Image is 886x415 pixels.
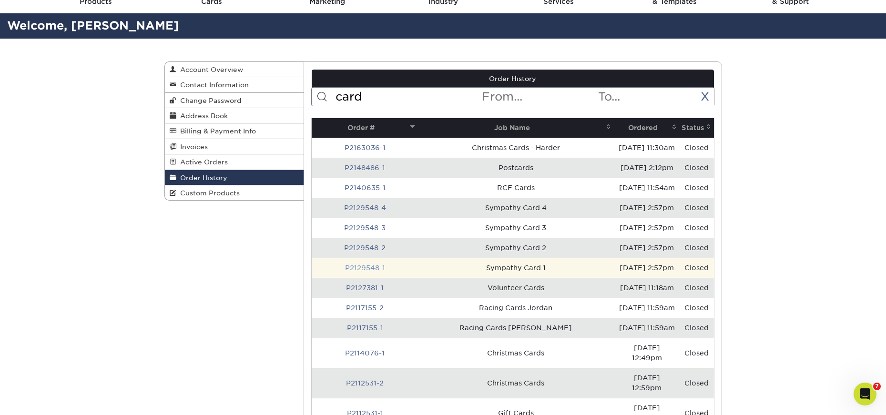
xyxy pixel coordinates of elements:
[418,138,614,158] td: Christmas Cards - Harder
[176,143,208,151] span: Invoices
[165,77,304,92] a: Contact Information
[165,123,304,139] a: Billing & Payment Info
[418,258,614,278] td: Sympathy Card 1
[165,170,304,185] a: Order History
[418,158,614,178] td: Postcards
[680,368,713,398] td: Closed
[481,88,597,106] input: From...
[345,184,386,192] a: P2140635-1
[418,118,614,138] th: Job Name
[312,70,714,88] a: Order History
[418,178,614,198] td: RCF Cards
[680,138,713,158] td: Closed
[614,178,680,198] td: [DATE] 11:54am
[346,304,384,312] a: P2117155-2
[680,198,713,218] td: Closed
[614,138,680,158] td: [DATE] 11:30am
[344,244,386,252] a: P2129548-2
[614,238,680,258] td: [DATE] 2:57pm
[165,139,304,154] a: Invoices
[418,338,614,368] td: Christmas Cards
[680,118,713,138] th: Status
[854,383,876,405] iframe: Intercom live chat
[165,93,304,108] a: Change Password
[614,368,680,398] td: [DATE] 12:59pm
[873,383,881,390] span: 7
[680,318,713,338] td: Closed
[346,379,384,387] a: P2112531-2
[165,185,304,200] a: Custom Products
[614,258,680,278] td: [DATE] 2:57pm
[335,88,481,106] input: Search Orders...
[344,224,386,232] a: P2129548-3
[614,278,680,298] td: [DATE] 11:18am
[680,278,713,298] td: Closed
[345,144,386,152] a: P2163036-1
[418,278,614,298] td: Volunteer Cards
[418,198,614,218] td: Sympathy Card 4
[418,368,614,398] td: Christmas Cards
[597,88,713,106] input: To...
[176,66,243,73] span: Account Overview
[346,284,384,292] a: P2127381-1
[345,349,385,357] a: P2114076-1
[614,198,680,218] td: [DATE] 2:57pm
[165,154,304,170] a: Active Orders
[614,218,680,238] td: [DATE] 2:57pm
[680,178,713,198] td: Closed
[176,158,228,166] span: Active Orders
[176,189,240,197] span: Custom Products
[680,338,713,368] td: Closed
[614,158,680,178] td: [DATE] 2:12pm
[347,324,383,332] a: P2117155-1
[680,158,713,178] td: Closed
[680,218,713,238] td: Closed
[2,386,81,412] iframe: Google Customer Reviews
[176,81,249,89] span: Contact Information
[680,238,713,258] td: Closed
[680,258,713,278] td: Closed
[614,118,680,138] th: Ordered
[176,127,256,135] span: Billing & Payment Info
[614,338,680,368] td: [DATE] 12:49pm
[418,238,614,258] td: Sympathy Card 2
[418,318,614,338] td: Racing Cards [PERSON_NAME]
[165,62,304,77] a: Account Overview
[345,264,385,272] a: P2129548-1
[345,164,385,172] a: P2148486-1
[176,97,242,104] span: Change Password
[418,218,614,238] td: Sympathy Card 3
[614,318,680,338] td: [DATE] 11:59am
[176,112,228,120] span: Address Book
[418,298,614,318] td: Racing Cards Jordan
[701,90,709,103] a: X
[344,204,386,212] a: P2129548-4
[165,108,304,123] a: Address Book
[176,174,227,182] span: Order History
[312,118,418,138] th: Order #
[680,298,713,318] td: Closed
[614,298,680,318] td: [DATE] 11:59am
